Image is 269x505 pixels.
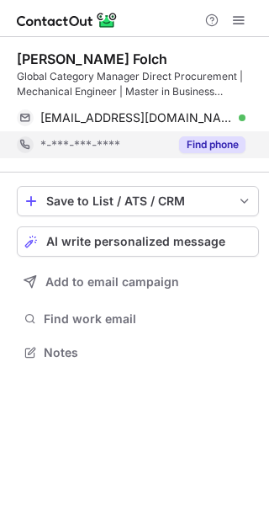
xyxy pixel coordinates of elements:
span: Add to email campaign [45,275,179,289]
button: Reveal Button [179,136,245,153]
span: Notes [44,345,252,360]
button: Notes [17,341,259,364]
button: Find work email [17,307,259,331]
div: Global Category Manager Direct Procurement | Mechanical Engineer | Master in Business Administrat... [17,69,259,99]
div: [PERSON_NAME] Folch [17,50,167,67]
span: [EMAIL_ADDRESS][DOMAIN_NAME] [40,110,233,125]
button: save-profile-one-click [17,186,259,216]
span: AI write personalized message [46,235,225,248]
div: Save to List / ATS / CRM [46,194,229,208]
button: Add to email campaign [17,267,259,297]
img: ContactOut v5.3.10 [17,10,118,30]
button: AI write personalized message [17,226,259,257]
span: Find work email [44,311,252,327]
